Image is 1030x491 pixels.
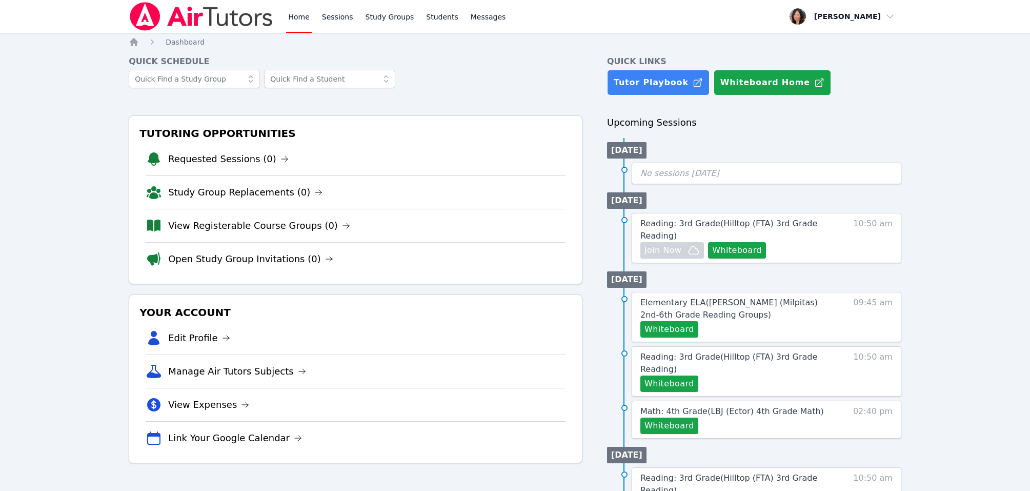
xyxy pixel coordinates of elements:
[137,303,574,322] h3: Your Account
[640,219,817,241] span: Reading: 3rd Grade ( Hilltop (FTA) 3rd Grade Reading )
[471,12,506,22] span: Messages
[168,398,249,412] a: View Expenses
[607,142,647,159] li: [DATE]
[708,242,766,259] button: Whiteboard
[607,192,647,209] li: [DATE]
[168,152,289,166] a: Requested Sessions (0)
[166,38,205,46] span: Dashboard
[640,352,817,374] span: Reading: 3rd Grade ( Hilltop (FTA) 3rd Grade Reading )
[129,70,260,88] input: Quick Find a Study Group
[853,351,893,392] span: 10:50 am
[264,70,395,88] input: Quick Find a Student
[853,405,893,434] span: 02:40 pm
[129,2,274,31] img: Air Tutors
[168,364,306,379] a: Manage Air Tutors Subjects
[640,242,704,259] button: Join Now
[607,271,647,288] li: [DATE]
[129,37,901,47] nav: Breadcrumb
[168,185,322,200] a: Study Group Replacements (0)
[644,244,681,257] span: Join Now
[640,168,719,178] span: No sessions [DATE]
[607,55,901,68] h4: Quick Links
[168,431,302,445] a: Link Your Google Calendar
[640,418,698,434] button: Whiteboard
[853,218,893,259] span: 10:50 am
[640,405,824,418] a: Math: 4th Grade(LBJ (Ector) 4th Grade Math)
[607,115,901,130] h3: Upcoming Sessions
[640,298,818,320] span: Elementary ELA ( [PERSON_NAME] (Milpitas) 2nd-6th Grade Reading Groups )
[714,70,831,95] button: Whiteboard Home
[640,351,830,376] a: Reading: 3rd Grade(Hilltop (FTA) 3rd Grade Reading)
[168,331,230,345] a: Edit Profile
[640,321,698,338] button: Whiteboard
[168,252,333,266] a: Open Study Group Invitations (0)
[166,37,205,47] a: Dashboard
[607,70,710,95] a: Tutor Playbook
[607,447,647,463] li: [DATE]
[640,297,830,321] a: Elementary ELA([PERSON_NAME] (Milpitas) 2nd-6th Grade Reading Groups)
[640,406,824,416] span: Math: 4th Grade ( LBJ (Ector) 4th Grade Math )
[137,124,574,143] h3: Tutoring Opportunities
[168,219,350,233] a: View Registerable Course Groups (0)
[640,218,830,242] a: Reading: 3rd Grade(Hilltop (FTA) 3rd Grade Reading)
[853,297,893,338] span: 09:45 am
[129,55,582,68] h4: Quick Schedule
[640,376,698,392] button: Whiteboard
